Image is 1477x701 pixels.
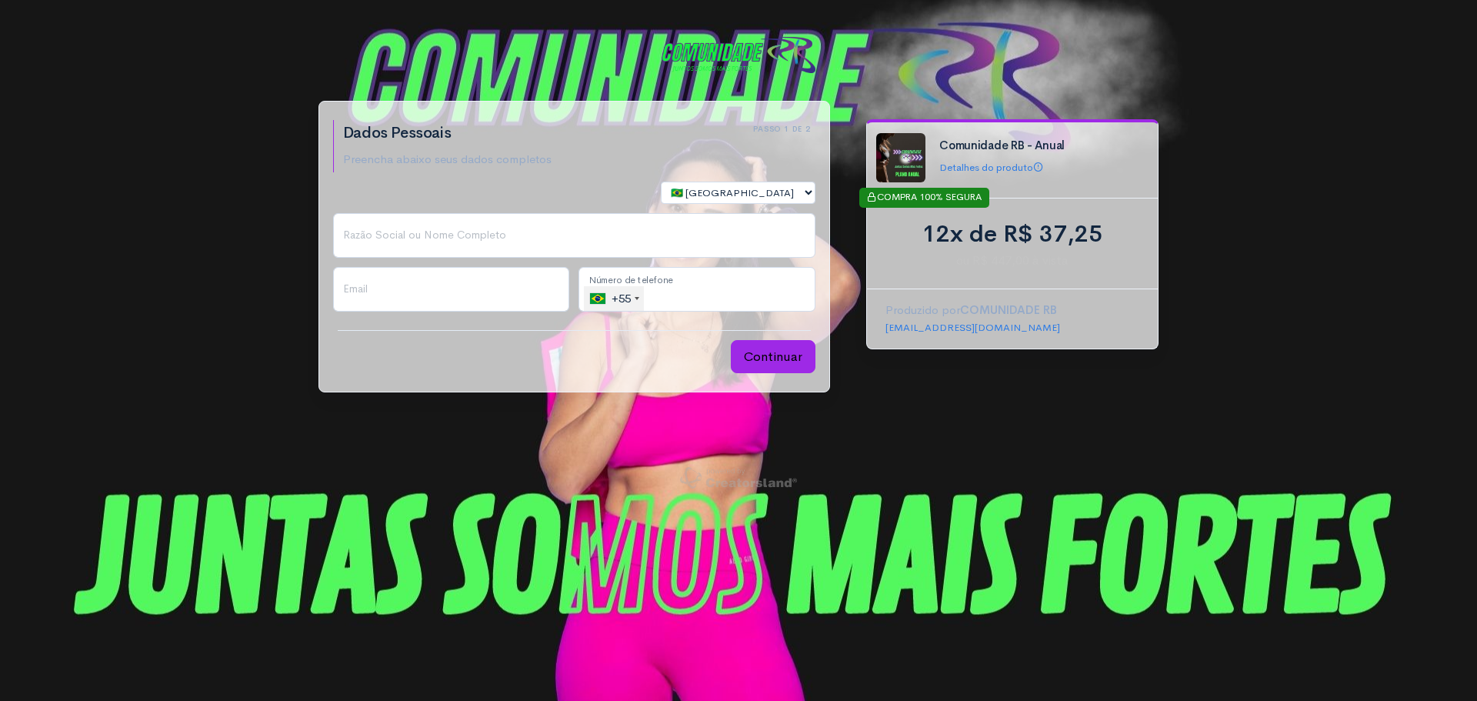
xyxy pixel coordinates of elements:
[680,466,796,489] img: powered-by-creatorsland-e1a4e4bebae488dff9c9a81466bc3db6f0b7cf8c8deafde3238028c30cb33651.png
[731,340,815,374] button: Continuar
[885,321,1060,334] a: [EMAIL_ADDRESS][DOMAIN_NAME]
[885,302,1139,319] p: Produzido por
[343,151,552,169] p: Preencha abaixo seus dados completos
[753,125,811,133] h6: Passo 1 de 2
[876,133,925,182] img: agora%20(200%20x%20200%20px).jpg
[584,286,644,311] div: Brazil (Brasil): +55
[590,286,644,311] div: +55
[885,217,1139,252] div: 12x de R$ 37,25
[939,139,1144,152] h4: Comunidade RB - Anual
[859,188,989,208] div: COMPRA 100% SEGURA
[333,267,570,312] input: Email
[885,252,1139,270] span: ou R$ 447,00 à vista
[662,37,815,73] img: COMUNIDADE RB
[333,213,815,258] input: Nome Completo
[960,302,1057,317] strong: COMUNIDADE RB
[939,161,1043,174] a: Detalhes do produto
[343,125,552,142] h2: Dados Pessoais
